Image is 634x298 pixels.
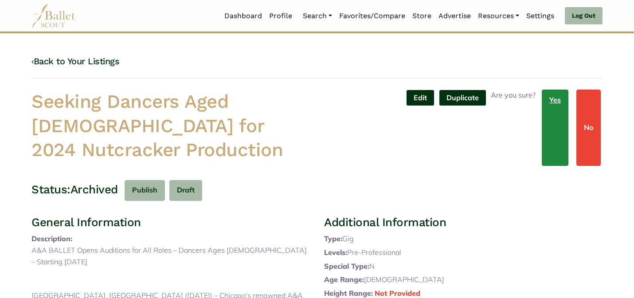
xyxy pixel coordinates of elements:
[324,275,364,284] span: Age Range:
[31,56,119,67] a: ‹Back to Your Listings
[324,215,603,230] h3: Additional Information
[31,90,310,162] h1: Seeking Dancers Aged [DEMOGRAPHIC_DATA] for 2024 Nutcracker Production
[336,7,409,25] a: Favorites/Compare
[324,234,342,243] span: Type:
[324,247,603,259] p: Pre-Professional
[324,289,373,298] span: Height Range:
[576,90,601,166] button: No
[406,90,434,106] a: Edit
[31,234,72,243] span: Description:
[169,180,202,201] button: Draft
[324,248,347,257] span: Levels:
[523,7,558,25] a: Settings
[31,215,310,230] h3: General Information
[266,7,296,25] a: Profile
[31,182,70,197] h3: Status:
[221,7,266,25] a: Dashboard
[542,90,568,166] a: Yes
[324,261,603,272] p: N
[435,7,474,25] a: Advertise
[31,55,34,67] code: ‹
[439,90,486,106] a: Duplicate
[565,7,603,25] a: Log Out
[324,233,603,245] p: Gig
[375,289,420,298] span: Not Provided
[125,180,165,201] button: Publish
[324,274,603,286] p: [DEMOGRAPHIC_DATA]
[299,7,336,25] a: Search
[409,7,435,25] a: Store
[70,182,118,197] h3: Archived
[324,262,369,271] span: Special Type:
[491,90,536,166] label: Are you sure?
[474,7,523,25] a: Resources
